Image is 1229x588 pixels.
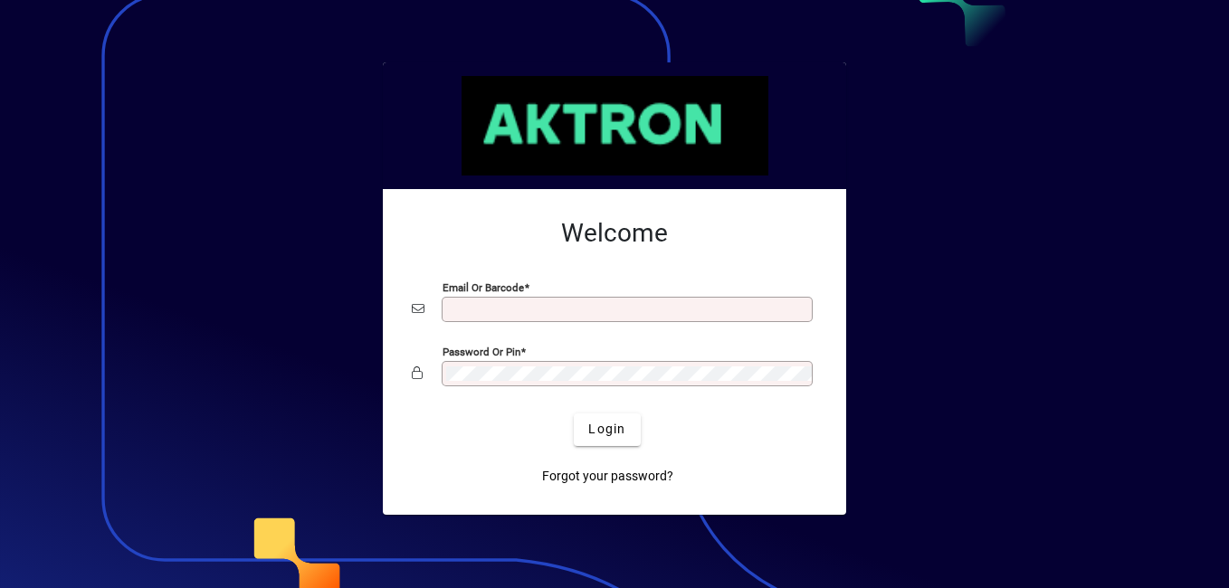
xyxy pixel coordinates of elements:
a: Forgot your password? [535,460,681,493]
h2: Welcome [412,218,817,249]
mat-label: Email or Barcode [443,280,524,293]
button: Login [574,413,640,446]
span: Login [588,420,625,439]
mat-label: Password or Pin [443,345,520,357]
span: Forgot your password? [542,467,673,486]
